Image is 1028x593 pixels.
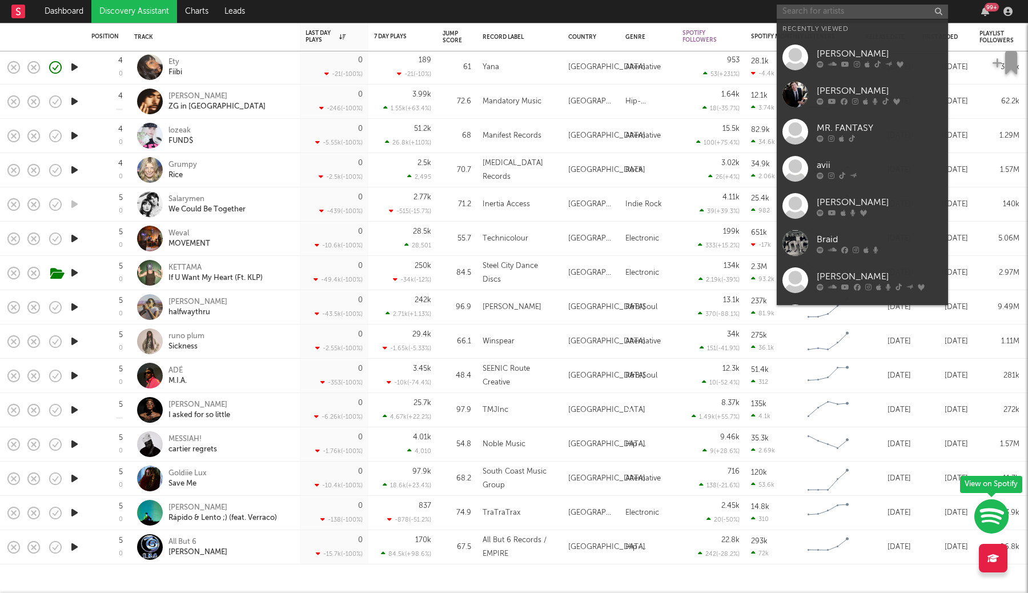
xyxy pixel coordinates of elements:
div: [PERSON_NAME] [483,300,541,314]
div: -10.4k ( -100 % ) [315,482,363,489]
div: Position [91,33,119,40]
div: M.I.A. [168,376,187,386]
div: [GEOGRAPHIC_DATA] [568,472,645,486]
div: [PERSON_NAME] [168,297,227,307]
div: 4.67k ( +22.2 % ) [383,413,431,420]
a: [PERSON_NAME]Rápido & Lento ;) (feat. Verraco) [168,503,277,523]
a: [PERSON_NAME] [777,39,948,76]
div: 2.19k ( -39 % ) [698,276,740,283]
div: -21 ( -100 % ) [324,70,363,78]
div: 0 [358,331,363,338]
div: [PERSON_NAME] [817,84,942,98]
div: [PERSON_NAME] [168,503,277,513]
div: 2.3M [751,263,767,271]
div: 189 [419,57,431,64]
div: 5 [119,331,123,339]
div: ZG in [GEOGRAPHIC_DATA] [168,102,266,112]
div: 82.9k [751,126,770,134]
div: [GEOGRAPHIC_DATA] [568,232,614,246]
a: [PERSON_NAME] [777,262,948,299]
div: 96.9 [443,300,471,314]
div: 5 [119,297,123,304]
div: -43.5k ( -100 % ) [315,310,363,318]
div: 2.77k [413,194,431,201]
div: 0 [358,228,363,235]
div: [DATE] [865,369,911,383]
div: Braid [817,233,942,246]
div: [GEOGRAPHIC_DATA] [568,266,614,280]
div: 651k [751,229,767,237]
div: Spotify Monthly Listeners [751,33,837,40]
div: 0 [358,502,363,510]
div: 310 [751,515,769,523]
div: 97.9k [412,468,431,475]
div: 34.9k [751,161,770,168]
div: 25.7k [413,399,431,407]
div: avii [817,158,942,172]
div: 28.1k [751,58,769,65]
div: 370 ( -88.1 % ) [698,310,740,318]
div: Alternative [625,129,661,143]
div: Record Label [483,34,551,41]
div: [GEOGRAPHIC_DATA] [568,403,645,417]
div: [DATE] [865,335,911,348]
div: [DATE] [922,369,968,383]
div: [GEOGRAPHIC_DATA] [568,198,614,211]
div: [DATE] [865,403,911,417]
a: EtyFiibi [168,57,182,78]
div: KETTAMA [168,263,263,273]
div: SEENIC Route Creative [483,362,557,390]
div: [GEOGRAPHIC_DATA] [568,506,614,520]
a: [PERSON_NAME]I asked for so little [168,400,230,420]
div: 0 [358,57,363,64]
div: 3.45k [413,365,431,372]
div: 1.29M [979,129,1019,143]
div: [GEOGRAPHIC_DATA] [568,438,645,451]
div: -353 ( -100 % ) [320,379,363,386]
div: 53.6k [751,481,774,488]
div: 54.8 [443,438,471,451]
div: R&B/Soul [625,369,657,383]
div: 4 [118,57,123,65]
div: 5 [119,229,123,236]
div: 0 [119,345,123,351]
div: 4.11k [722,194,740,201]
div: Yana [483,61,499,74]
div: 1.64k [721,91,740,98]
div: 62.2k [979,95,1019,109]
div: 0 [358,468,363,475]
a: [PERSON_NAME]halfwaythru [168,297,227,318]
div: 0 [119,448,123,454]
div: Rock [625,163,642,177]
svg: Chart title [802,293,854,322]
div: 312 [751,378,768,386]
svg: Chart title [802,499,854,527]
div: [PERSON_NAME] [817,195,942,209]
div: 0 [358,262,363,270]
div: 0 [358,125,363,133]
div: 4 [118,160,123,167]
div: [DATE] [922,506,968,520]
div: 26 ( +4 % ) [708,173,740,181]
div: 5 [119,401,123,408]
div: 12.1k [751,92,768,99]
div: 70.7 [443,163,471,177]
div: 68 [443,129,471,143]
a: MESSIAH!cartier regrets [168,434,217,455]
div: 151 ( -41.9 % ) [700,344,740,352]
div: 51.2k [414,125,431,133]
div: 982 [751,207,770,214]
div: 333 ( +15.2 % ) [698,242,740,249]
div: 9 ( +28.6 % ) [702,447,740,455]
div: 97.9 [443,403,471,417]
div: 1.11M [979,335,1019,348]
div: [DATE] [922,403,968,417]
div: 81.9k [751,310,774,317]
div: 2.06k [751,173,775,180]
div: [DATE] [922,335,968,348]
div: 25.4k [751,195,769,202]
div: 0 [358,159,363,167]
div: 28.5k [413,228,431,235]
a: [PERSON_NAME]ZG in [GEOGRAPHIC_DATA] [168,91,266,112]
div: 29.4k [412,331,431,338]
